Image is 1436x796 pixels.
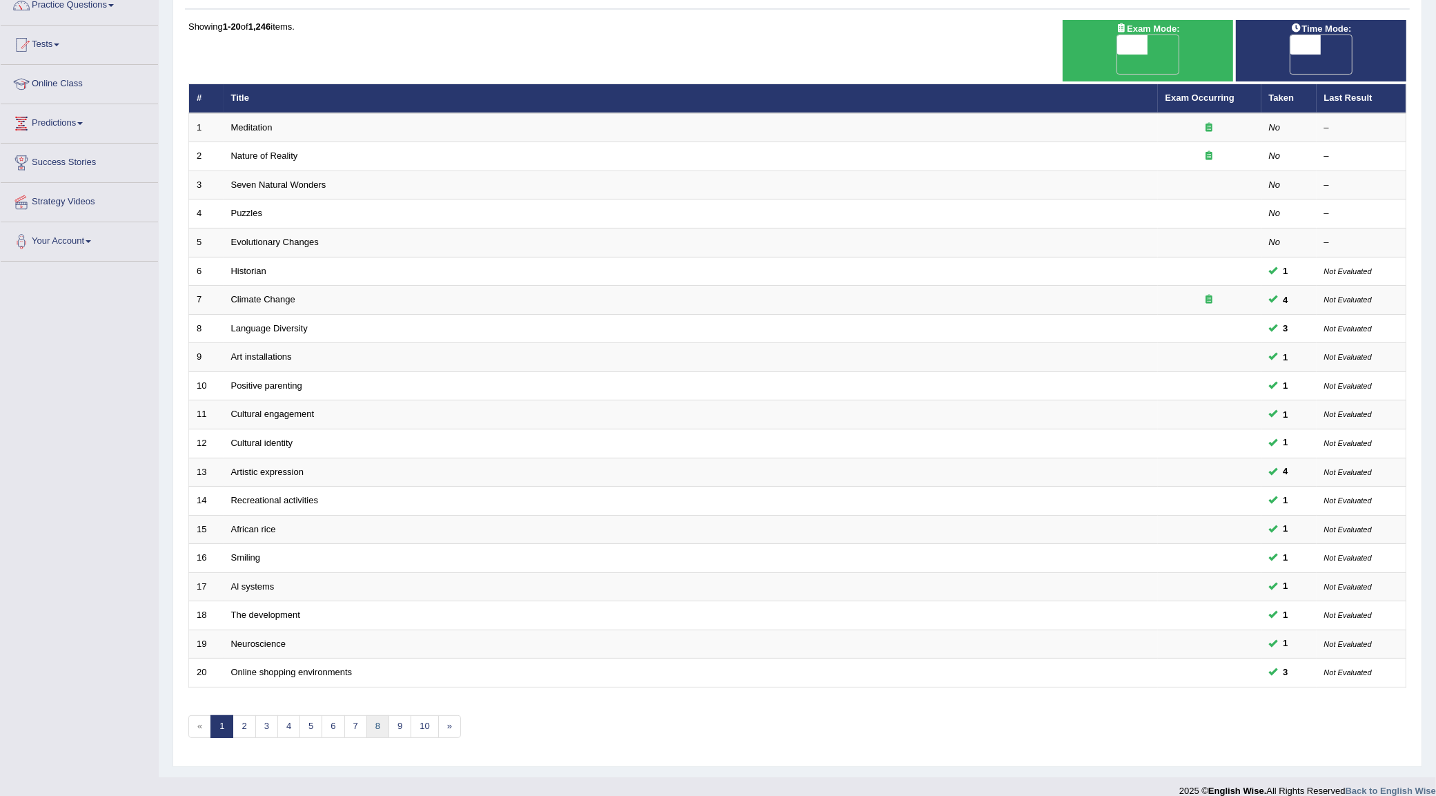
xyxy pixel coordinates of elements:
a: Art installations [231,351,292,362]
a: 6 [322,715,344,738]
a: Nature of Reality [231,151,298,161]
a: African rice [231,524,276,534]
a: Puzzles [231,208,263,218]
a: Al systems [231,581,275,592]
span: You can still take this question [1278,551,1294,565]
th: # [189,84,224,113]
td: 16 [189,544,224,573]
a: 7 [344,715,367,738]
a: 4 [277,715,300,738]
a: Meditation [231,122,273,133]
span: You can still take this question [1278,264,1294,278]
span: You can still take this question [1278,321,1294,336]
td: 5 [189,229,224,258]
td: 12 [189,429,224,458]
span: Exam Mode: [1110,21,1185,36]
a: Recreational activities [231,495,318,505]
small: Not Evaluated [1324,468,1372,476]
a: Cultural identity [231,438,293,448]
div: – [1324,122,1399,135]
a: Tests [1,26,158,60]
a: Online shopping environments [231,667,353,677]
div: Exam occurring question [1165,150,1254,163]
td: 2 [189,142,224,171]
td: 8 [189,314,224,343]
a: The development [231,610,300,620]
td: 17 [189,572,224,601]
small: Not Evaluated [1324,640,1372,648]
td: 11 [189,400,224,429]
td: 7 [189,286,224,315]
em: No [1269,122,1281,133]
a: Success Stories [1,144,158,178]
a: Neuroscience [231,639,286,649]
div: – [1324,150,1399,163]
small: Not Evaluated [1324,295,1372,304]
a: Language Diversity [231,323,308,333]
td: 19 [189,630,224,659]
span: You can still take this question [1278,666,1294,680]
a: 3 [255,715,278,738]
a: 5 [299,715,322,738]
small: Not Evaluated [1324,353,1372,361]
span: « [188,715,211,738]
a: Smiling [231,552,261,563]
small: Not Evaluated [1324,496,1372,505]
div: – [1324,179,1399,192]
a: Evolutionary Changes [231,237,319,247]
a: Online Class [1,65,158,99]
span: You can still take this question [1278,436,1294,450]
span: You can still take this question [1278,465,1294,479]
td: 15 [189,515,224,544]
strong: English Wise. [1208,786,1266,796]
a: 9 [388,715,411,738]
small: Not Evaluated [1324,554,1372,562]
a: Back to English Wise [1346,786,1436,796]
small: Not Evaluated [1324,382,1372,390]
div: Exam occurring question [1165,293,1254,307]
small: Not Evaluated [1324,668,1372,677]
div: – [1324,236,1399,249]
a: 2 [233,715,255,738]
span: You can still take this question [1278,637,1294,651]
td: 4 [189,200,224,229]
small: Not Evaluated [1324,525,1372,534]
a: Predictions [1,104,158,139]
span: You can still take this question [1278,407,1294,422]
a: Exam Occurring [1165,93,1235,103]
span: You can still take this question [1278,293,1294,307]
a: 1 [210,715,233,738]
td: 1 [189,113,224,142]
td: 3 [189,171,224,200]
small: Not Evaluated [1324,267,1372,275]
b: 1-20 [223,21,241,32]
a: Historian [231,266,266,276]
a: Seven Natural Wonders [231,179,326,190]
em: No [1269,179,1281,190]
a: Strategy Videos [1,183,158,217]
div: – [1324,207,1399,220]
span: You can still take this question [1278,494,1294,508]
a: Cultural engagement [231,409,315,419]
small: Not Evaluated [1324,439,1372,447]
small: Not Evaluated [1324,324,1372,333]
em: No [1269,151,1281,161]
th: Last Result [1317,84,1406,113]
span: You can still take this question [1278,522,1294,536]
span: You can still take this question [1278,608,1294,623]
td: 14 [189,487,224,516]
a: Positive parenting [231,380,302,391]
a: 8 [366,715,389,738]
small: Not Evaluated [1324,410,1372,418]
a: 10 [411,715,438,738]
em: No [1269,237,1281,247]
div: Showing of items. [188,20,1406,33]
div: Exam occurring question [1165,122,1254,135]
a: » [438,715,461,738]
th: Taken [1261,84,1317,113]
td: 10 [189,371,224,400]
span: You can still take this question [1278,378,1294,393]
a: Artistic expression [231,467,304,477]
em: No [1269,208,1281,218]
